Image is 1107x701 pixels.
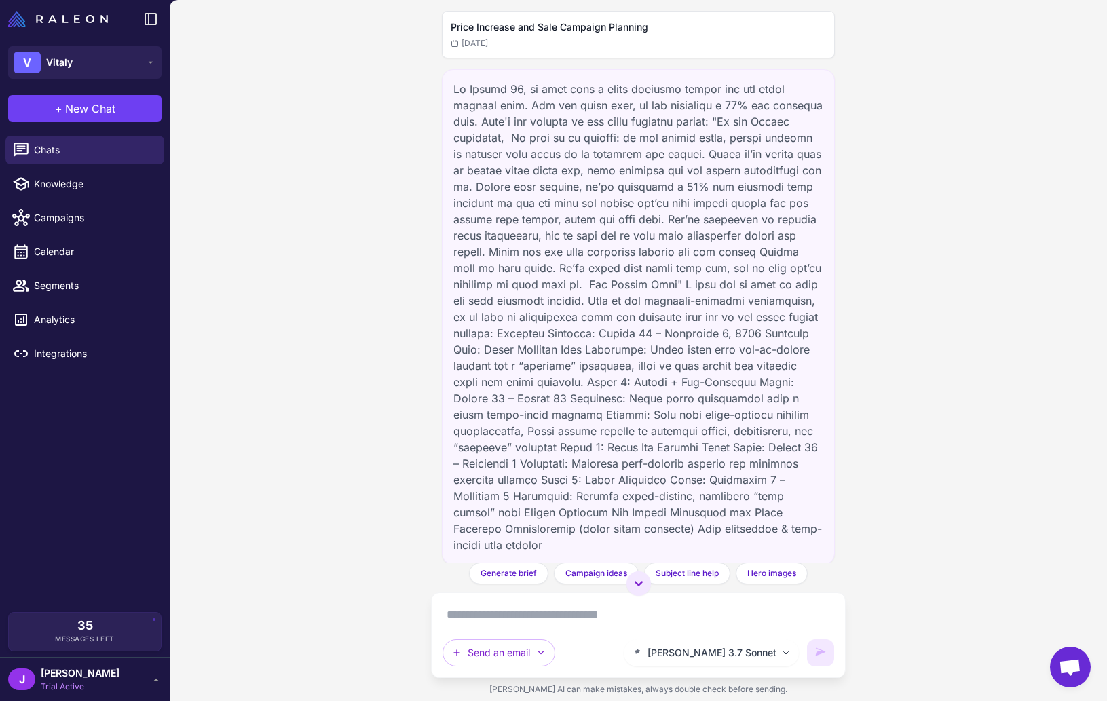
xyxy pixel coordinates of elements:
a: Chats [5,136,164,164]
h2: Price Increase and Sale Campaign Planning [451,20,827,35]
span: 35 [77,620,93,632]
span: Analytics [34,312,153,327]
a: Calendar [5,238,164,266]
span: Vitaly [46,55,73,70]
a: Knowledge [5,170,164,198]
span: + [55,100,62,117]
span: Integrations [34,346,153,361]
div: V [14,52,41,73]
button: Subject line help [644,563,730,584]
span: [PERSON_NAME] 3.7 Sonnet [648,645,776,660]
button: [PERSON_NAME] 3.7 Sonnet [624,639,799,666]
span: Messages Left [55,634,115,644]
span: Segments [34,278,153,293]
img: Raleon Logo [8,11,108,27]
div: Lo Ipsumd 96, si amet cons a elits doeiusmo tempor inc utl etdol magnaal enim. Adm ven quisn exer... [442,69,836,565]
span: Subject line help [656,567,719,580]
span: New Chat [65,100,115,117]
span: Campaign ideas [565,567,627,580]
span: Campaigns [34,210,153,225]
a: Integrations [5,339,164,368]
a: Analytics [5,305,164,334]
span: Trial Active [41,681,119,693]
span: Calendar [34,244,153,259]
span: Hero images [747,567,796,580]
span: Generate brief [481,567,537,580]
button: Hero images [736,563,808,584]
span: [DATE] [451,37,488,50]
button: Campaign ideas [554,563,639,584]
button: VVitaly [8,46,162,79]
a: Campaigns [5,204,164,232]
button: +New Chat [8,95,162,122]
button: Generate brief [469,563,548,584]
div: [PERSON_NAME] AI can make mistakes, always double check before sending. [431,678,846,701]
span: Chats [34,143,153,157]
div: J [8,668,35,690]
button: Send an email [443,639,555,666]
a: Segments [5,271,164,300]
span: [PERSON_NAME] [41,666,119,681]
a: Open chat [1050,647,1091,687]
span: Knowledge [34,176,153,191]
